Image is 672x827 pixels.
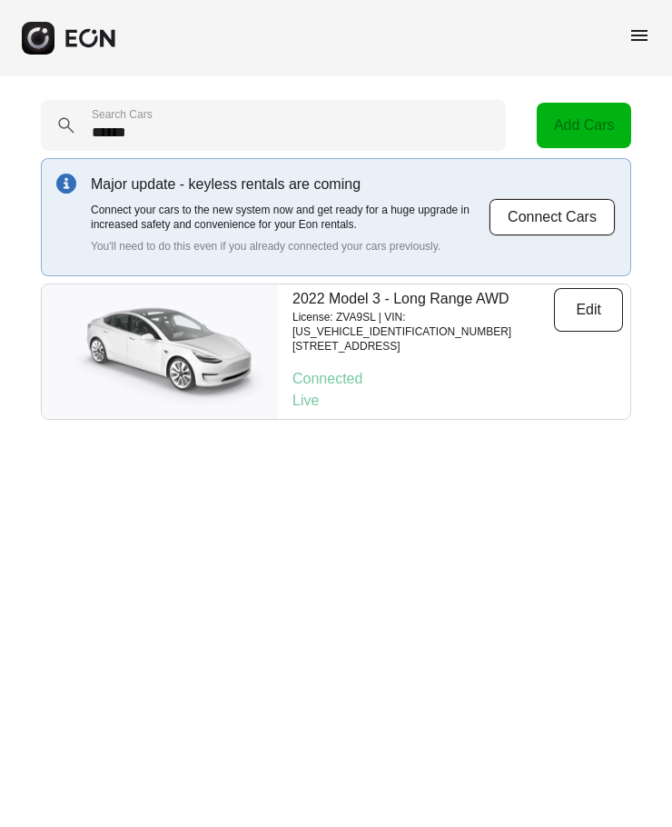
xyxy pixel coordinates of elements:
label: Search Cars [92,107,153,122]
img: info [56,174,76,194]
p: 2022 Model 3 - Long Range AWD [292,288,554,310]
p: Major update - keyless rentals are coming [91,174,489,195]
p: You'll need to do this even if you already connected your cars previously. [91,239,489,254]
p: [STREET_ADDRESS] [292,339,554,354]
p: Connect your cars to the new system now and get ready for a huge upgrade in increased safety and ... [91,203,489,232]
span: menu [628,25,650,46]
img: car [42,293,278,411]
p: Connected [292,368,623,390]
button: Connect Cars [489,198,616,236]
p: Live [292,390,623,412]
p: License: ZVA9SL | VIN: [US_VEHICLE_IDENTIFICATION_NUMBER] [292,310,554,339]
button: Edit [554,288,623,332]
